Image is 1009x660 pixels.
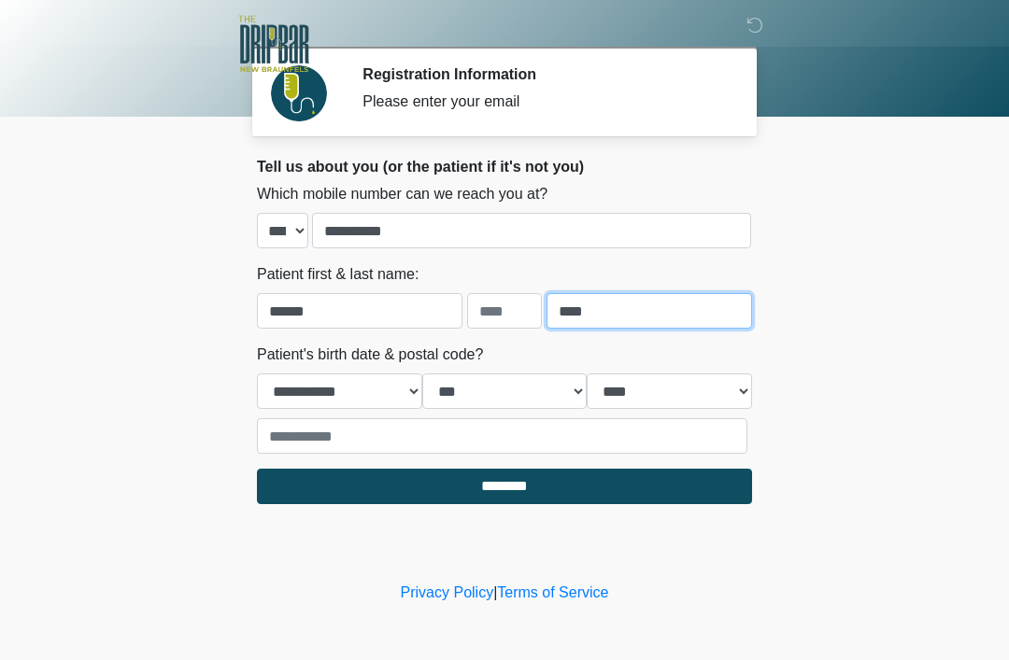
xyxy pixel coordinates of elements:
img: Agent Avatar [271,65,327,121]
a: | [493,584,497,600]
label: Which mobile number can we reach you at? [257,183,547,205]
img: The DRIPBaR - New Braunfels Logo [238,14,309,75]
label: Patient first & last name: [257,263,419,286]
a: Privacy Policy [401,584,494,600]
h2: Tell us about you (or the patient if it's not you) [257,158,752,176]
label: Patient's birth date & postal code? [257,344,483,366]
div: Please enter your email [362,91,724,113]
a: Terms of Service [497,584,608,600]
